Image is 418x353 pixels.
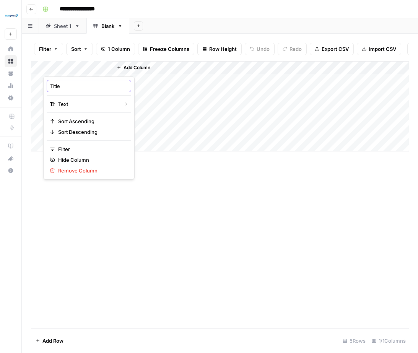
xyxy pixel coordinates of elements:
[58,117,125,125] span: Sort Ascending
[39,18,86,34] a: Sheet 1
[5,67,17,80] a: Your Data
[58,100,117,108] span: Text
[5,9,18,23] img: BlueGrace Logistics Logo
[58,167,125,174] span: Remove Column
[58,156,125,164] span: Hide Column
[114,63,153,73] button: Add Column
[357,43,401,55] button: Import CSV
[42,337,63,345] span: Add Row
[124,64,150,71] span: Add Column
[34,43,63,55] button: Filter
[58,145,125,153] span: Filter
[209,45,237,53] span: Row Height
[66,43,93,55] button: Sort
[5,6,17,25] button: Workspace: BlueGrace Logistics
[340,335,369,347] div: 5 Rows
[86,18,129,34] a: Blank
[5,164,17,177] button: Help + Support
[197,43,242,55] button: Row Height
[310,43,354,55] button: Export CSV
[278,43,307,55] button: Redo
[138,43,194,55] button: Freeze Columns
[369,335,409,347] div: 1/1 Columns
[96,43,135,55] button: 1 Column
[322,45,349,53] span: Export CSV
[5,92,17,104] a: Settings
[257,45,270,53] span: Undo
[5,80,17,92] a: Usage
[54,22,72,30] div: Sheet 1
[5,152,17,164] button: What's new?
[5,140,17,152] a: AirOps Academy
[150,45,189,53] span: Freeze Columns
[108,45,130,53] span: 1 Column
[101,22,114,30] div: Blank
[290,45,302,53] span: Redo
[31,335,68,347] button: Add Row
[369,45,396,53] span: Import CSV
[58,128,125,136] span: Sort Descending
[5,43,17,55] a: Home
[71,45,81,53] span: Sort
[5,153,16,164] div: What's new?
[39,45,51,53] span: Filter
[5,55,17,67] a: Browse
[245,43,275,55] button: Undo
